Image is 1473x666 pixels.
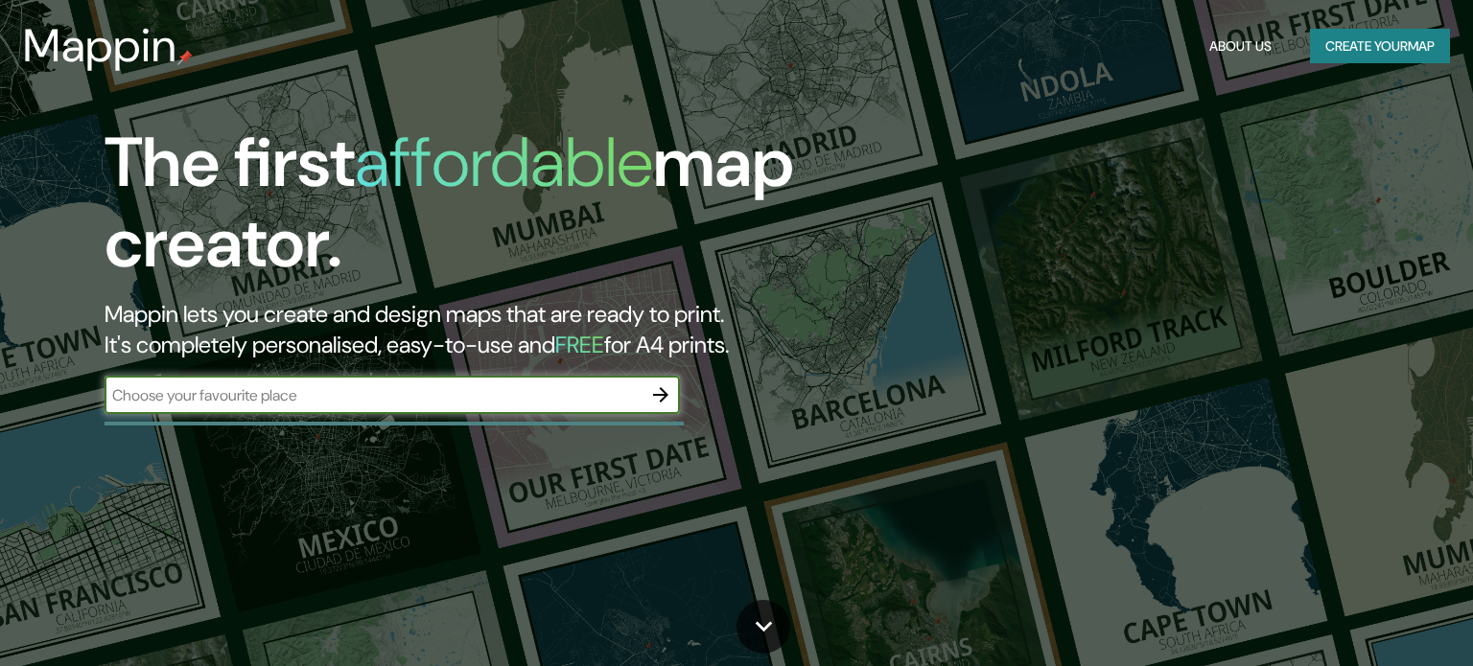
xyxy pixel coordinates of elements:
h5: FREE [555,330,604,359]
input: Choose your favourite place [105,384,642,406]
img: mappin-pin [177,50,193,65]
h1: The first map creator. [105,123,841,299]
h2: Mappin lets you create and design maps that are ready to print. It's completely personalised, eas... [105,299,841,360]
h1: affordable [355,118,653,207]
button: About Us [1202,29,1279,64]
button: Create yourmap [1310,29,1450,64]
h3: Mappin [23,19,177,73]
